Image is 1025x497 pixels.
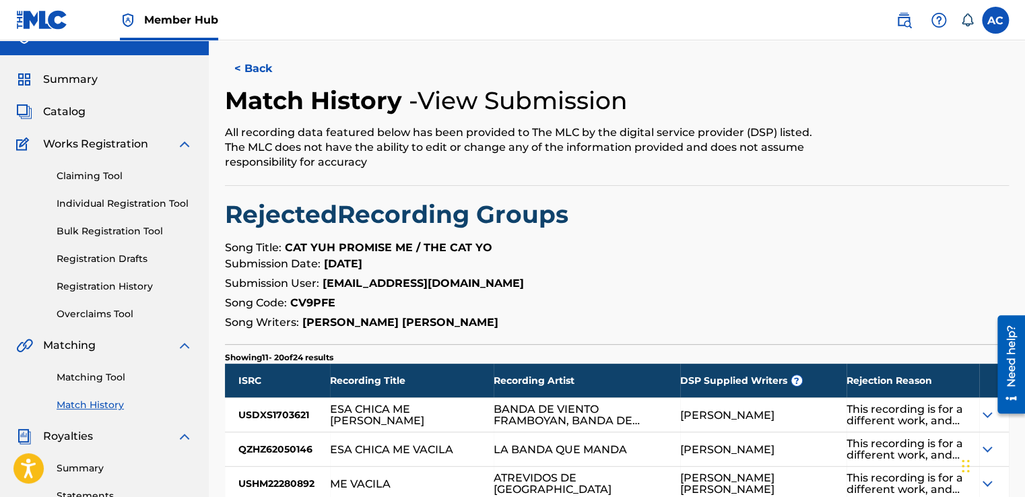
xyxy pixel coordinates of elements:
div: ESA CHICA ME [PERSON_NAME] [330,403,480,426]
div: ME VACILA [330,478,391,490]
img: Catalog [16,104,32,120]
a: Summary [57,461,193,475]
div: ATREVIDOS DE [GEOGRAPHIC_DATA] [494,472,667,495]
img: Royalties [16,428,32,444]
img: Expand Icon [979,407,995,423]
span: Song Code: [225,296,287,309]
p: Showing 11 - 20 of 24 results [225,352,333,364]
strong: [PERSON_NAME] [PERSON_NAME] [302,316,498,329]
div: ESA CHICA ME VACILA [330,444,453,455]
div: This recording is for a different work, and therefore cannot be matched to the suggested MLC Song... [847,438,966,461]
span: Royalties [43,428,93,444]
img: Matching [16,337,33,354]
span: Summary [43,71,98,88]
h2: Rejected Recording Groups [225,199,1009,230]
a: Matching Tool [57,370,193,385]
div: [PERSON_NAME] [680,409,774,421]
div: Recording Title [330,364,494,397]
strong: [DATE] [324,257,362,270]
span: Song Writers: [225,316,299,329]
span: Works Registration [43,136,148,152]
div: [PERSON_NAME] [680,444,774,455]
a: Public Search [890,7,917,34]
strong: [EMAIL_ADDRESS][DOMAIN_NAME] [323,277,524,290]
div: Rejection Reason [847,364,980,397]
div: This recording is for a different work, and therefore cannot be matched to the suggested MLC Song... [847,472,966,495]
button: < Back [225,52,306,86]
span: Submission Date: [225,257,321,270]
img: Summary [16,71,32,88]
iframe: Resource Center [987,310,1025,419]
a: Individual Registration Tool [57,197,193,211]
iframe: Chat Widget [958,432,1025,497]
a: Registration History [57,279,193,294]
div: BANDA DE VIENTO FRAMBOYAN, BANDA DE VIENTO ESTRELLA [494,403,667,426]
div: All recording data featured below has been provided to The MLC by the digital service provider (D... [225,125,828,170]
img: expand [176,428,193,444]
div: [PERSON_NAME] [PERSON_NAME] [680,472,833,495]
div: Recording Artist [494,364,681,397]
span: Submission User: [225,277,319,290]
span: Member Hub [144,12,218,28]
img: help [931,12,947,28]
a: Registration Drafts [57,252,193,266]
img: MLC Logo [16,10,68,30]
h4: - View Submission [409,86,628,116]
strong: CAT YUH PROMISE ME / THE CAT YO [285,241,492,254]
div: This recording is for a different work, and therefore cannot be matched to the suggested MLC Song... [847,403,966,426]
div: DSP Supplied Writers [680,364,847,397]
a: CatalogCatalog [16,104,86,120]
a: Claiming Tool [57,169,193,183]
img: Works Registration [16,136,34,152]
strong: CV9PFE [290,296,335,309]
div: USDXS1703621 [225,398,330,432]
img: Top Rightsholder [120,12,136,28]
div: Notifications [960,13,974,27]
a: SummarySummary [16,71,98,88]
img: expand [176,337,193,354]
img: search [896,12,912,28]
img: expand [176,136,193,152]
div: Drag [962,446,970,486]
span: Catalog [43,104,86,120]
div: Help [925,7,952,34]
div: User Menu [982,7,1009,34]
h2: Match History [225,86,409,116]
a: Bulk Registration Tool [57,224,193,238]
div: QZHZ62050146 [225,432,330,466]
span: ? [791,375,802,386]
span: Matching [43,337,96,354]
a: Match History [57,398,193,412]
div: LA BANDA QUE MANDA [494,444,627,455]
a: Overclaims Tool [57,307,193,321]
div: ISRC [225,364,330,397]
span: Song Title: [225,241,282,254]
